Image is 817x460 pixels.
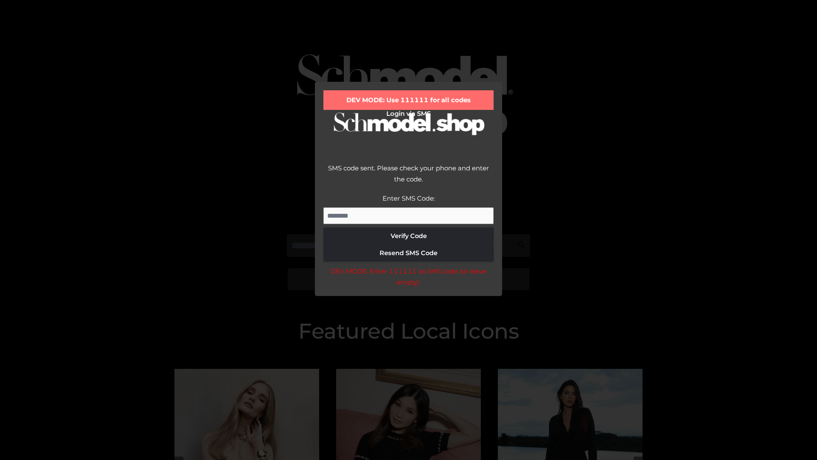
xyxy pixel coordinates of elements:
[323,110,494,118] h2: Login via SMS
[323,227,494,244] button: Verify Code
[323,163,494,193] div: SMS code sent. Please check your phone and enter the code.
[323,90,494,110] div: DEV MODE: Use 111111 for all codes
[323,244,494,262] button: Resend SMS Code
[383,194,435,202] label: Enter SMS Code:
[323,266,494,287] div: DEV MODE: Enter 111111 as SMS code (or leave empty).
